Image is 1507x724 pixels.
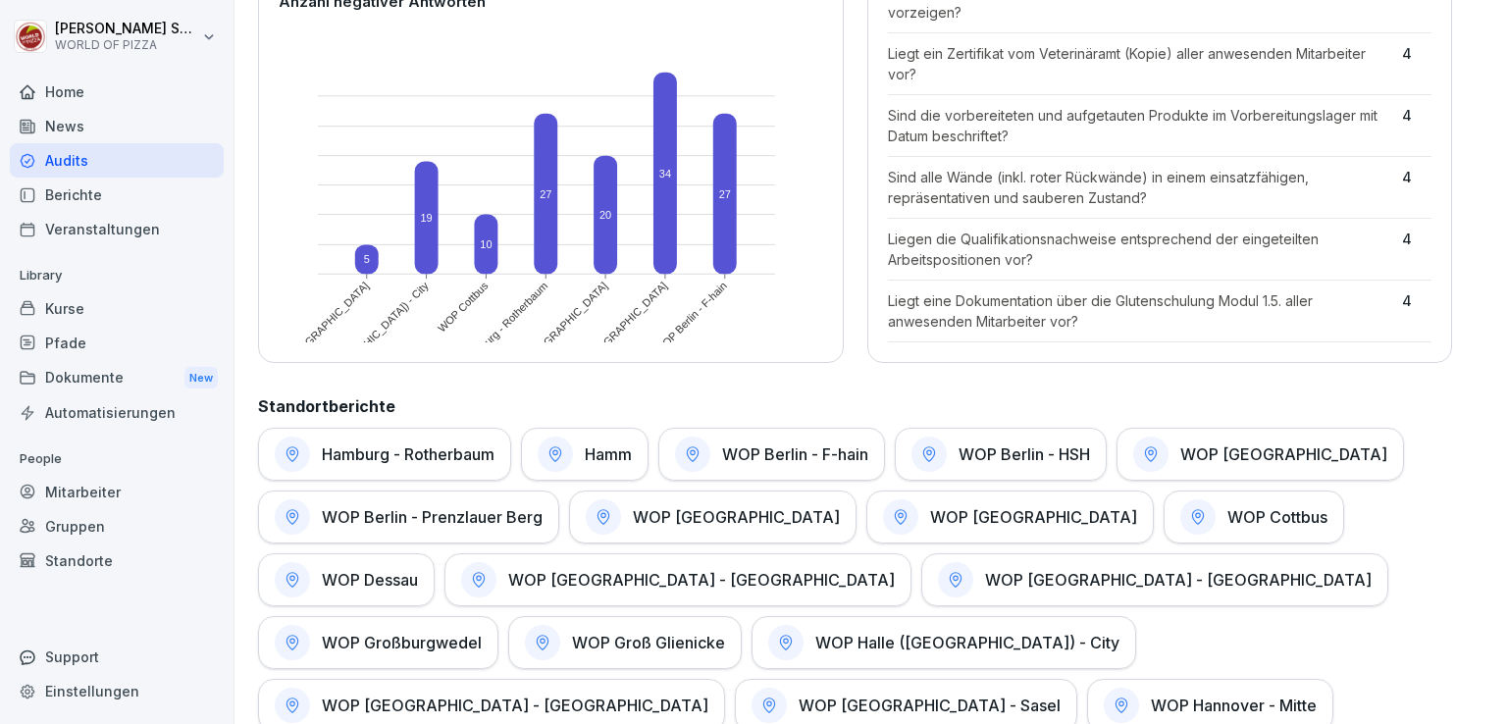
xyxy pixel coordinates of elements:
[888,105,1393,146] p: Sind die vorbereiteten und aufgetauten Produkte im Vorbereitungslager mit Datum beschriftet?
[815,633,1119,652] h1: WOP Halle ([GEOGRAPHIC_DATA]) - City
[55,38,198,52] p: WORLD OF PIZZA
[10,109,224,143] a: News
[258,491,559,543] a: WOP Berlin - Prenzlauer Berg
[322,507,543,527] h1: WOP Berlin - Prenzlauer Berg
[10,395,224,430] a: Automatisierungen
[1402,43,1431,84] p: 4
[10,360,224,396] div: Dokumente
[752,616,1136,669] a: WOP Halle ([GEOGRAPHIC_DATA]) - City
[258,553,435,606] a: WOP Dessau
[1151,696,1317,715] h1: WOP Hannover - Mitte
[10,509,224,543] a: Gruppen
[55,21,198,37] p: [PERSON_NAME] Seraphim
[959,444,1090,464] h1: WOP Berlin - HSH
[436,280,491,335] text: WOP Cottbus
[658,428,885,481] a: WOP Berlin - F-hain
[322,444,494,464] h1: Hamburg - Rotherbaum
[888,43,1393,84] p: Liegt ein Zertifikat vom Veterinäramt (Kopie) aller anwesenden Mitarbeiter vor?
[866,491,1154,543] a: WOP [GEOGRAPHIC_DATA]
[10,674,224,708] a: Einstellungen
[888,229,1393,270] p: Liegen die Qualifikationsnachweise entsprechend der eingeteilten Arbeitspositionen vor?
[572,633,725,652] h1: WOP Groß Glienicke
[1117,428,1404,481] a: WOP [GEOGRAPHIC_DATA]
[1180,444,1387,464] h1: WOP [GEOGRAPHIC_DATA]
[10,360,224,396] a: DokumenteNew
[10,443,224,475] p: People
[10,543,224,578] a: Standorte
[895,428,1107,481] a: WOP Berlin - HSH
[10,75,224,109] a: Home
[184,367,218,389] div: New
[258,616,498,669] a: WOP Großburgwedel
[585,444,632,464] h1: Hamm
[10,212,224,246] a: Veranstaltungen
[921,553,1388,606] a: WOP [GEOGRAPHIC_DATA] - [GEOGRAPHIC_DATA]
[888,167,1393,208] p: Sind alle Wände (inkl. roter Rückwände) in einem einsatzfähigen, repräsentativen und sauberen Zus...
[10,475,224,509] a: Mitarbeiter
[462,280,550,368] text: Hamburg - Rotherbaum
[1402,290,1431,332] p: 4
[10,178,224,212] a: Berichte
[444,553,911,606] a: WOP [GEOGRAPHIC_DATA] - [GEOGRAPHIC_DATA]
[1402,105,1431,146] p: 4
[653,280,730,356] text: WOP Berlin - F-hain
[930,507,1137,527] h1: WOP [GEOGRAPHIC_DATA]
[10,640,224,674] div: Support
[10,326,224,360] a: Pfade
[1227,507,1327,527] h1: WOP Cottbus
[258,428,511,481] a: Hamburg - Rotherbaum
[1402,167,1431,208] p: 4
[263,280,371,388] text: WOP [GEOGRAPHIC_DATA]
[258,394,1452,418] h2: Standortberichte
[322,570,418,590] h1: WOP Dessau
[10,143,224,178] a: Audits
[521,428,649,481] a: Hamm
[322,633,482,652] h1: WOP Großburgwedel
[508,616,742,669] a: WOP Groß Glienicke
[1402,229,1431,270] p: 4
[10,291,224,326] a: Kurse
[10,260,224,291] p: Library
[569,491,857,543] a: WOP [GEOGRAPHIC_DATA]
[1164,491,1344,543] a: WOP Cottbus
[799,696,1061,715] h1: WOP [GEOGRAPHIC_DATA] - Sasel
[322,696,708,715] h1: WOP [GEOGRAPHIC_DATA] - [GEOGRAPHIC_DATA]
[985,570,1372,590] h1: WOP [GEOGRAPHIC_DATA] - [GEOGRAPHIC_DATA]
[888,290,1393,332] p: Liegt eine Dokumentation über die Glutenschulung Modul 1.5. aller anwesenden Mitarbeiter vor?
[508,570,895,590] h1: WOP [GEOGRAPHIC_DATA] - [GEOGRAPHIC_DATA]
[633,507,840,527] h1: WOP [GEOGRAPHIC_DATA]
[722,444,868,464] h1: WOP Berlin - F-hain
